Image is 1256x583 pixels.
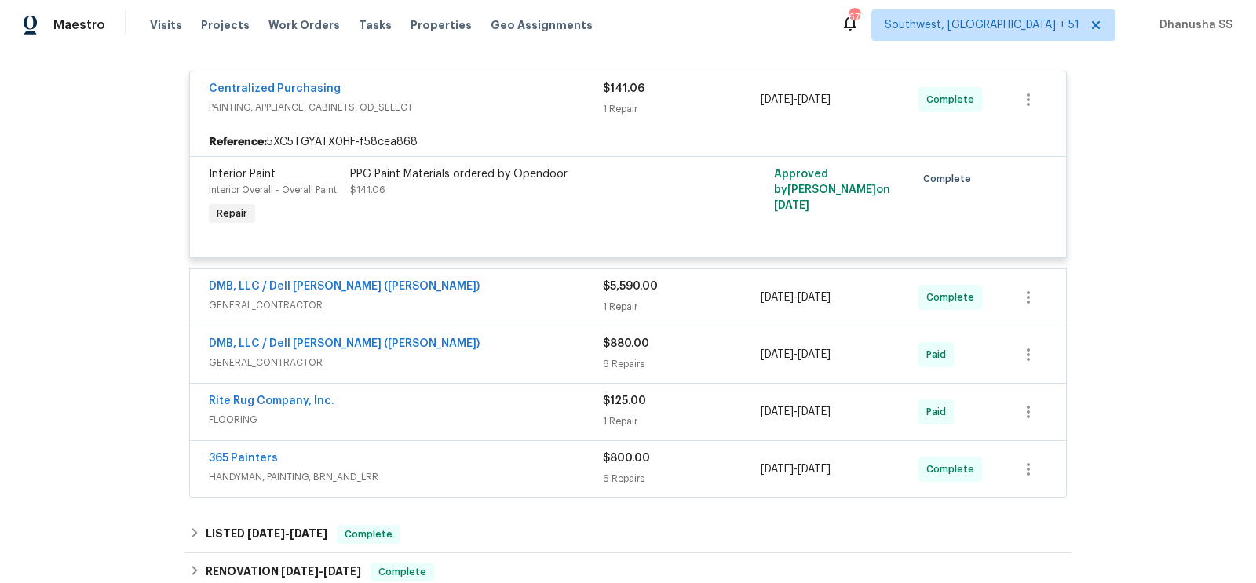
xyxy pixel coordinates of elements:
[281,566,319,577] span: [DATE]
[774,200,809,211] span: [DATE]
[209,412,603,428] span: FLOORING
[761,464,794,475] span: [DATE]
[926,290,980,305] span: Complete
[798,464,831,475] span: [DATE]
[209,355,603,370] span: GENERAL_CONTRACTOR
[798,292,831,303] span: [DATE]
[761,406,794,417] span: [DATE]
[359,20,392,31] span: Tasks
[247,528,327,539] span: -
[926,404,952,420] span: Paid
[926,347,952,363] span: Paid
[761,290,831,305] span: -
[411,17,472,33] span: Properties
[926,461,980,477] span: Complete
[798,349,831,360] span: [DATE]
[209,453,278,464] a: 365 Painters
[798,406,831,417] span: [DATE]
[268,17,340,33] span: Work Orders
[209,281,480,292] a: DMB, LLC / Dell [PERSON_NAME] ([PERSON_NAME])
[150,17,182,33] span: Visits
[323,566,361,577] span: [DATE]
[190,128,1066,156] div: 5XC5TGYATX0HF-f58cea868
[761,347,831,363] span: -
[1153,17,1232,33] span: Dhanusha SS
[350,166,694,182] div: PPG Paint Materials ordered by Opendoor
[774,169,890,211] span: Approved by [PERSON_NAME] on
[209,169,276,180] span: Interior Paint
[290,528,327,539] span: [DATE]
[885,17,1079,33] span: Southwest, [GEOGRAPHIC_DATA] + 51
[603,83,644,94] span: $141.06
[372,564,433,580] span: Complete
[603,395,646,406] span: $125.00
[761,292,794,303] span: [DATE]
[761,404,831,420] span: -
[209,338,480,349] a: DMB, LLC / Dell [PERSON_NAME] ([PERSON_NAME])
[603,281,658,292] span: $5,590.00
[210,206,254,221] span: Repair
[209,297,603,313] span: GENERAL_CONTRACTOR
[338,527,399,542] span: Complete
[209,395,334,406] a: Rite Rug Company, Inc.
[206,525,327,544] h6: LISTED
[923,171,977,187] span: Complete
[350,185,385,195] span: $141.06
[926,92,980,107] span: Complete
[201,17,250,33] span: Projects
[761,461,831,477] span: -
[184,516,1072,553] div: LISTED [DATE]-[DATE]Complete
[281,566,361,577] span: -
[849,9,860,25] div: 678
[761,92,831,107] span: -
[798,94,831,105] span: [DATE]
[209,100,603,115] span: PAINTING, APPLIANCE, CABINETS, OD_SELECT
[209,469,603,485] span: HANDYMAN, PAINTING, BRN_AND_LRR
[209,83,341,94] a: Centralized Purchasing
[761,94,794,105] span: [DATE]
[247,528,285,539] span: [DATE]
[603,101,761,117] div: 1 Repair
[603,471,761,486] div: 6 Repairs
[603,453,650,464] span: $800.00
[206,563,361,581] h6: RENOVATION
[53,17,105,33] span: Maestro
[209,185,337,195] span: Interior Overall - Overall Paint
[603,356,761,372] div: 8 Repairs
[603,414,761,429] div: 1 Repair
[209,134,267,150] b: Reference:
[603,338,649,349] span: $880.00
[761,349,794,360] span: [DATE]
[491,17,593,33] span: Geo Assignments
[603,299,761,315] div: 1 Repair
